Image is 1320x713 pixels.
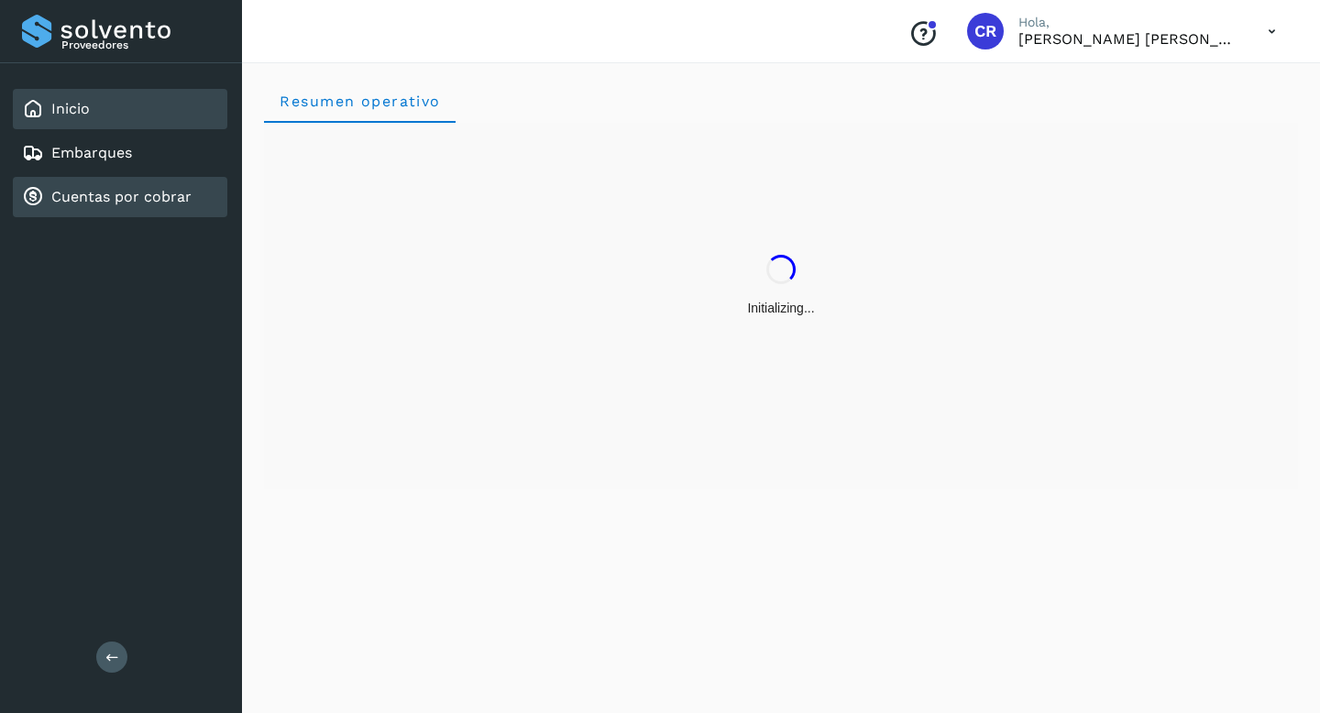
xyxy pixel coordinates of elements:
a: Cuentas por cobrar [51,188,192,205]
span: Resumen operativo [279,93,441,110]
div: Cuentas por cobrar [13,177,227,217]
a: Inicio [51,100,90,117]
a: Embarques [51,144,132,161]
p: Proveedores [61,38,220,51]
div: Embarques [13,133,227,173]
p: CARLOS RODOLFO BELLI PEDRAZA [1018,30,1238,48]
div: Inicio [13,89,227,129]
p: Hola, [1018,15,1238,30]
